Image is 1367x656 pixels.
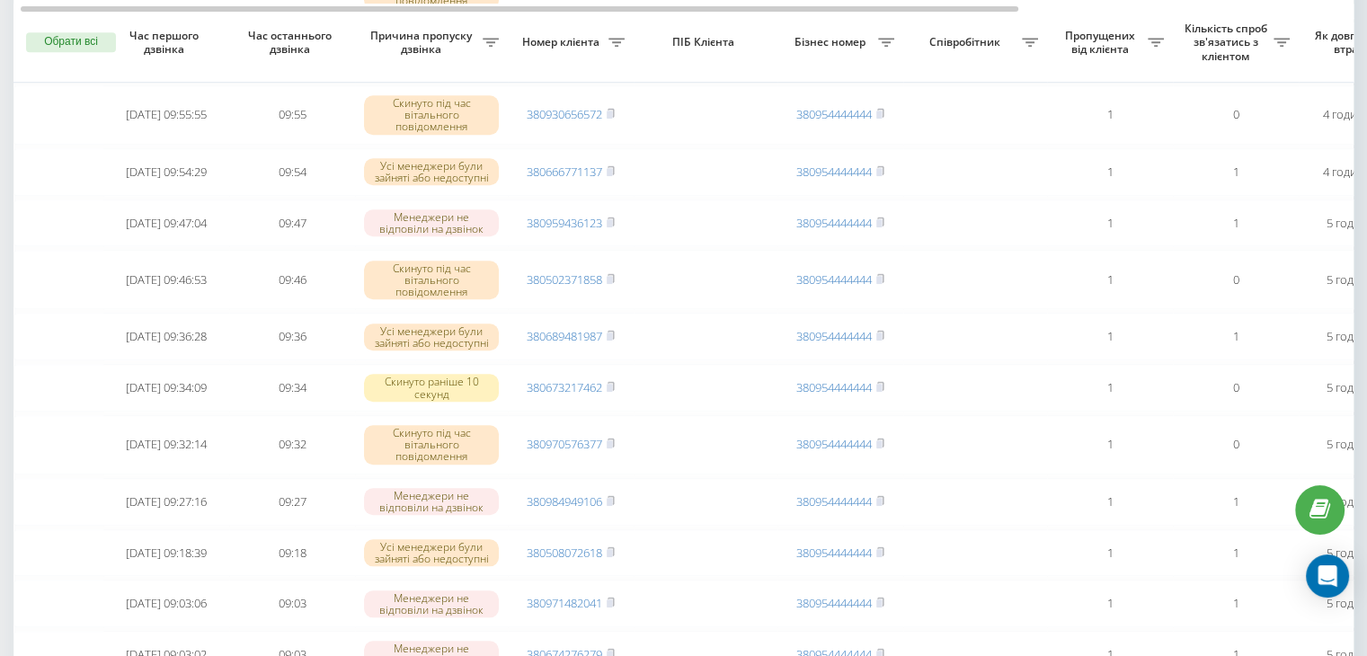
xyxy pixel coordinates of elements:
td: [DATE] 09:18:39 [103,529,229,577]
td: 1 [1173,478,1299,526]
td: 09:54 [229,148,355,196]
a: 380954444444 [796,328,872,344]
td: 09:55 [229,85,355,145]
td: [DATE] 09:32:14 [103,415,229,474]
td: 1 [1047,85,1173,145]
td: 09:34 [229,364,355,412]
td: [DATE] 09:03:06 [103,580,229,627]
td: 1 [1173,148,1299,196]
td: 1 [1173,313,1299,360]
span: Час останнього дзвінка [244,29,341,57]
a: 380502371858 [527,271,602,288]
td: 1 [1047,148,1173,196]
td: [DATE] 09:27:16 [103,478,229,526]
a: 380930656572 [527,106,602,122]
td: 1 [1047,250,1173,309]
td: [DATE] 09:34:09 [103,364,229,412]
td: 09:36 [229,313,355,360]
td: [DATE] 09:47:04 [103,199,229,247]
span: Час першого дзвінка [118,29,215,57]
td: 1 [1047,580,1173,627]
td: 09:46 [229,250,355,309]
a: 380954444444 [796,106,872,122]
td: 1 [1173,199,1299,247]
td: 0 [1173,415,1299,474]
td: 1 [1173,580,1299,627]
span: Бізнес номер [786,35,878,49]
span: Причина пропуску дзвінка [364,29,483,57]
td: 09:18 [229,529,355,577]
td: 1 [1047,313,1173,360]
td: 09:03 [229,580,355,627]
div: Усі менеджери були зайняті або недоступні [364,158,499,185]
button: Обрати всі [26,32,116,52]
div: Скинуто під час вітального повідомлення [364,261,499,300]
div: Усі менеджери були зайняті або недоступні [364,539,499,566]
td: 0 [1173,250,1299,309]
td: 1 [1047,478,1173,526]
div: Скинуто під час вітального повідомлення [364,425,499,465]
a: 380954444444 [796,545,872,561]
td: 09:32 [229,415,355,474]
div: Open Intercom Messenger [1306,554,1349,598]
div: Менеджери не відповіли на дзвінок [364,590,499,617]
td: 1 [1173,529,1299,577]
td: 1 [1047,529,1173,577]
td: 0 [1173,85,1299,145]
a: 380666771137 [527,164,602,180]
td: 1 [1047,364,1173,412]
a: 380954444444 [796,164,872,180]
a: 380971482041 [527,595,602,611]
div: Скинуто раніше 10 секунд [364,374,499,401]
a: 380508072618 [527,545,602,561]
a: 380959436123 [527,215,602,231]
td: 09:27 [229,478,355,526]
td: [DATE] 09:36:28 [103,313,229,360]
a: 380689481987 [527,328,602,344]
td: [DATE] 09:54:29 [103,148,229,196]
span: Кількість спроб зв'язатись з клієнтом [1182,22,1274,64]
td: 0 [1173,364,1299,412]
a: 380954444444 [796,493,872,510]
a: 380954444444 [796,379,872,395]
a: 380954444444 [796,215,872,231]
a: 380954444444 [796,436,872,452]
td: 09:47 [229,199,355,247]
span: Номер клієнта [517,35,608,49]
div: Менеджери не відповіли на дзвінок [364,209,499,236]
div: Скинуто під час вітального повідомлення [364,95,499,135]
td: 1 [1047,415,1173,474]
a: 380984949106 [527,493,602,510]
a: 380954444444 [796,271,872,288]
a: 380673217462 [527,379,602,395]
a: 380970576377 [527,436,602,452]
td: [DATE] 09:46:53 [103,250,229,309]
td: [DATE] 09:55:55 [103,85,229,145]
td: 1 [1047,199,1173,247]
a: 380954444444 [796,595,872,611]
div: Менеджери не відповіли на дзвінок [364,488,499,515]
span: ПІБ Клієнта [649,35,762,49]
span: Співробітник [912,35,1022,49]
span: Пропущених від клієнта [1056,29,1148,57]
div: Усі менеджери були зайняті або недоступні [364,324,499,350]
